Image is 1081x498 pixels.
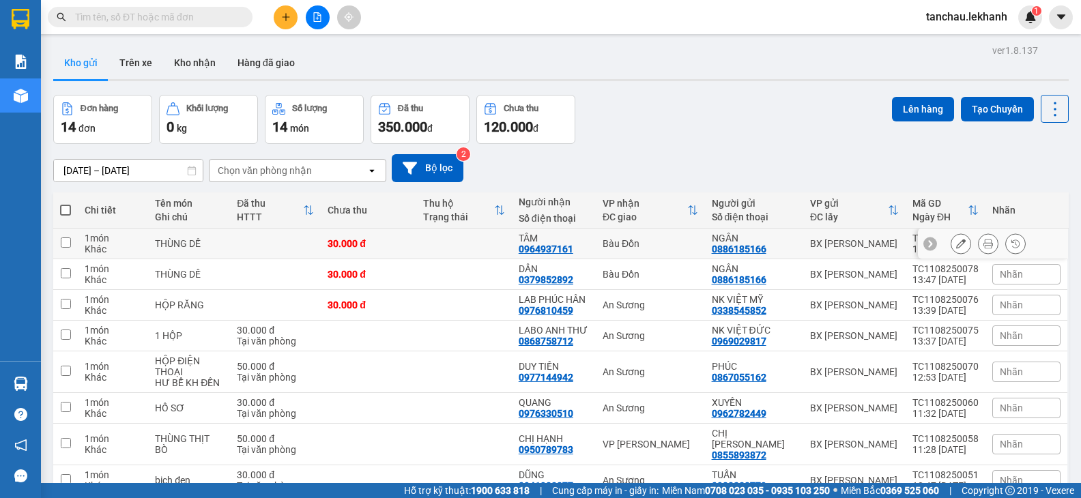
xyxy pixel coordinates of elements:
div: 30.000 đ [237,325,314,336]
svg: open [366,165,377,176]
th: Toggle SortBy [906,192,985,229]
span: aim [344,12,354,22]
div: 11:28 [DATE] [912,444,979,455]
span: đ [427,123,433,134]
button: file-add [306,5,330,29]
div: Bàu Đồn [603,269,698,280]
div: Đã thu [398,104,423,113]
div: 1 món [85,361,141,372]
strong: 1900 633 818 [471,485,530,496]
div: CHỊ HẠNH [519,433,589,444]
div: 10:47 [DATE] [912,480,979,491]
div: 0338545852 [712,305,766,316]
div: Sửa đơn hàng [951,233,971,254]
div: TUẤN [712,469,796,480]
div: HTTT [237,211,303,222]
button: Số lượng14món [265,95,364,144]
div: Đơn hàng [81,104,118,113]
span: Nhãn [1000,299,1023,310]
div: Khác [85,372,141,383]
div: QUANG [519,397,589,408]
div: Tại văn phòng [237,480,314,491]
span: Nhãn [1000,439,1023,450]
div: 0964937161 [519,244,573,254]
div: Mã GD [912,198,968,209]
button: Bộ lọc [392,154,463,182]
div: Số điện thoại [712,211,796,222]
div: BX [PERSON_NAME] [810,475,899,486]
div: Ghi chú [155,211,223,222]
div: NK VIỆT ĐỨC [712,325,796,336]
div: 0855893872 [712,450,766,460]
div: HỘP RĂNG [155,299,223,310]
div: Chi tiết [85,205,141,216]
div: Khác [85,336,141,347]
span: 1 [1034,6,1039,16]
div: NGÂN [712,263,796,274]
div: VP gửi [810,198,888,209]
div: TC1108250079 [912,233,979,244]
div: 0886185166 [712,244,766,254]
div: BX [PERSON_NAME] [810,402,899,413]
div: VP [PERSON_NAME] [603,439,698,450]
div: HỘP ĐIỆN THOẠI [155,355,223,377]
span: 0 [167,119,174,135]
th: Toggle SortBy [230,192,321,229]
div: 13:39 [DATE] [912,305,979,316]
div: DÂN [519,263,589,274]
div: BX [PERSON_NAME] [810,330,899,341]
div: DUY TIẾN [519,361,589,372]
div: Người gửi [712,198,796,209]
div: An Sương [603,366,698,377]
div: 13:47 [DATE] [912,274,979,285]
div: Số điện thoại [519,213,589,224]
div: ĐC lấy [810,211,888,222]
span: ⚪️ [833,488,837,493]
sup: 2 [457,147,470,161]
div: 50.000 đ [237,361,314,372]
div: 1 món [85,469,141,480]
th: Toggle SortBy [803,192,906,229]
span: file-add [313,12,322,22]
button: Kho nhận [163,46,227,79]
div: LABO ANH THƯ [519,325,589,336]
div: An Sương [603,475,698,486]
div: 1 món [85,433,141,444]
div: PHÚC [712,361,796,372]
div: 30.000 đ [237,469,314,480]
div: TC1108250058 [912,433,979,444]
div: 1 món [85,397,141,408]
div: Khác [85,274,141,285]
span: Miền Nam [662,483,830,498]
div: 1 món [85,325,141,336]
div: TC1108250075 [912,325,979,336]
div: XUYẾN [712,397,796,408]
div: 0941983877 [519,480,573,491]
div: 1 món [85,233,141,244]
button: aim [337,5,361,29]
div: 0977144942 [519,372,573,383]
div: 0969029817 [712,336,766,347]
div: An Sương [603,330,698,341]
div: ver 1.8.137 [992,43,1038,58]
div: Tại văn phòng [237,408,314,419]
div: NK VIỆT MỸ [712,294,796,305]
div: 1 món [85,294,141,305]
div: An Sương [603,299,698,310]
span: Hỗ trợ kỹ thuật: [404,483,530,498]
button: plus [274,5,298,29]
div: BX [PERSON_NAME] [810,299,899,310]
div: DŨNG [519,469,589,480]
input: Tìm tên, số ĐT hoặc mã đơn [75,10,236,25]
div: TÂM [519,233,589,244]
div: Ngày ĐH [912,211,968,222]
div: THÙNG DẾ [155,269,223,280]
div: CHỊ ĐIỆP [712,428,796,450]
button: Khối lượng0kg [159,95,258,144]
div: Chọn văn phòng nhận [218,164,312,177]
span: Miền Bắc [841,483,939,498]
div: THÙNG DẾ [155,238,223,249]
img: warehouse-icon [14,89,28,103]
div: BX [PERSON_NAME] [810,269,899,280]
div: TC1108250051 [912,469,979,480]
